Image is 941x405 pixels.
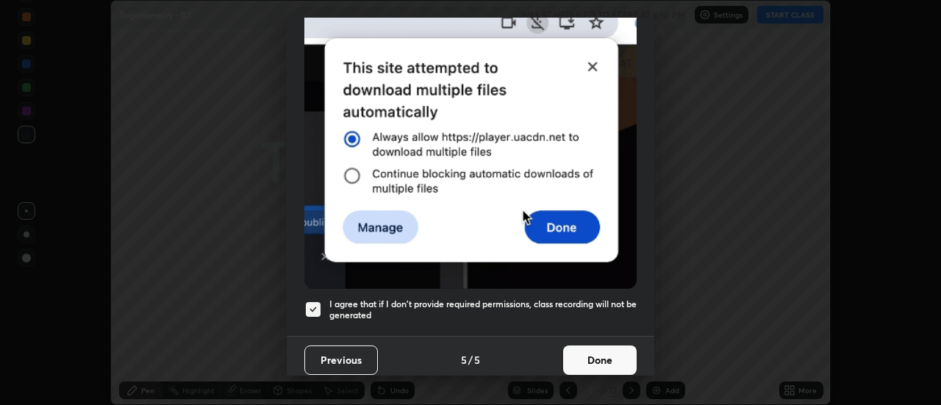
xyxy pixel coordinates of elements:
[461,352,467,368] h4: 5
[304,345,378,375] button: Previous
[474,352,480,368] h4: 5
[329,298,637,321] h5: I agree that if I don't provide required permissions, class recording will not be generated
[563,345,637,375] button: Done
[468,352,473,368] h4: /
